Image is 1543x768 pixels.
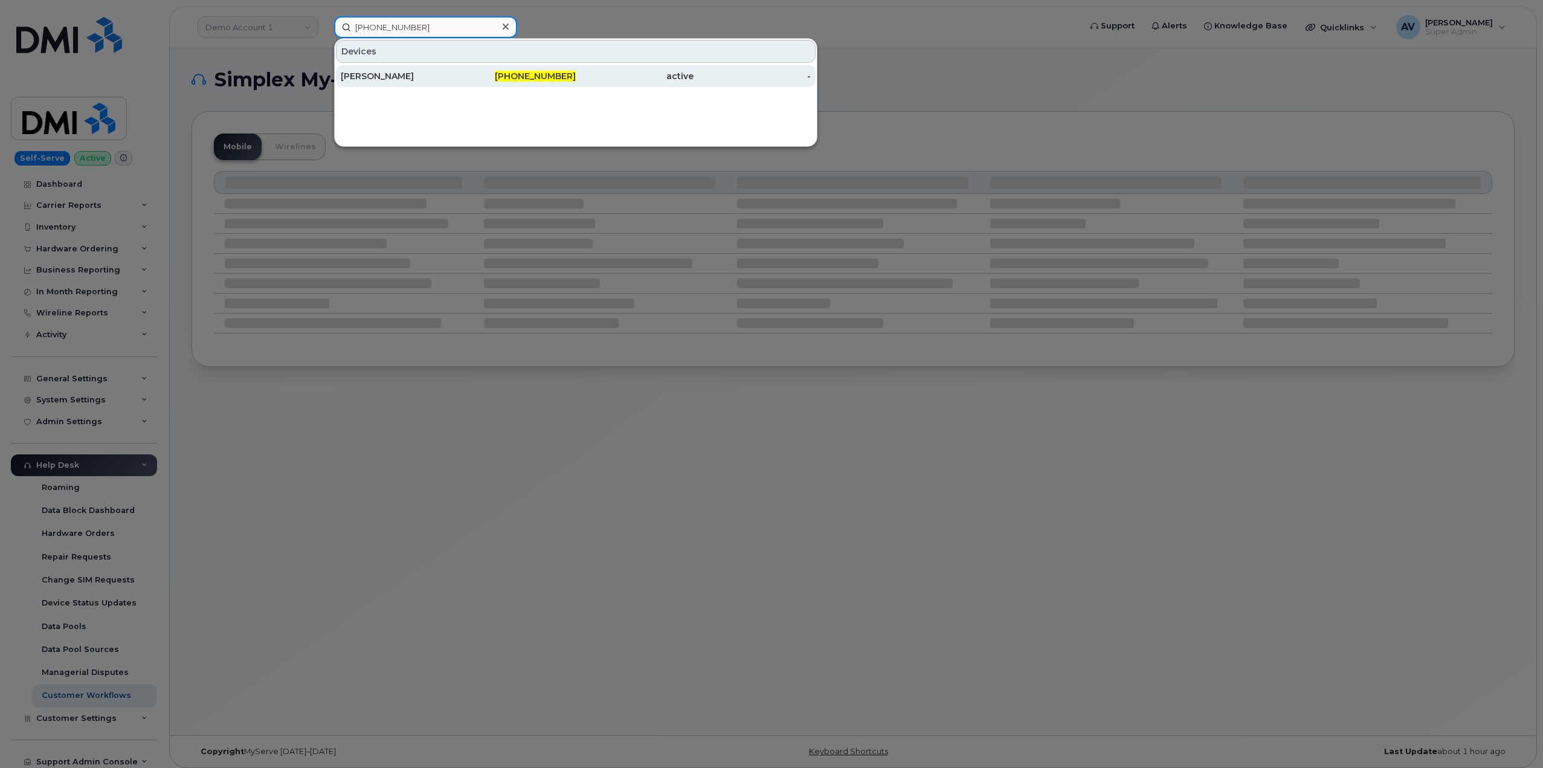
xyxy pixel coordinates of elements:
div: - [694,70,811,82]
div: Devices [336,40,816,63]
a: [PERSON_NAME][PHONE_NUMBER]active- [336,65,816,87]
span: [PHONE_NUMBER] [495,71,576,82]
div: [PERSON_NAME] [341,70,459,82]
div: active [576,70,694,82]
